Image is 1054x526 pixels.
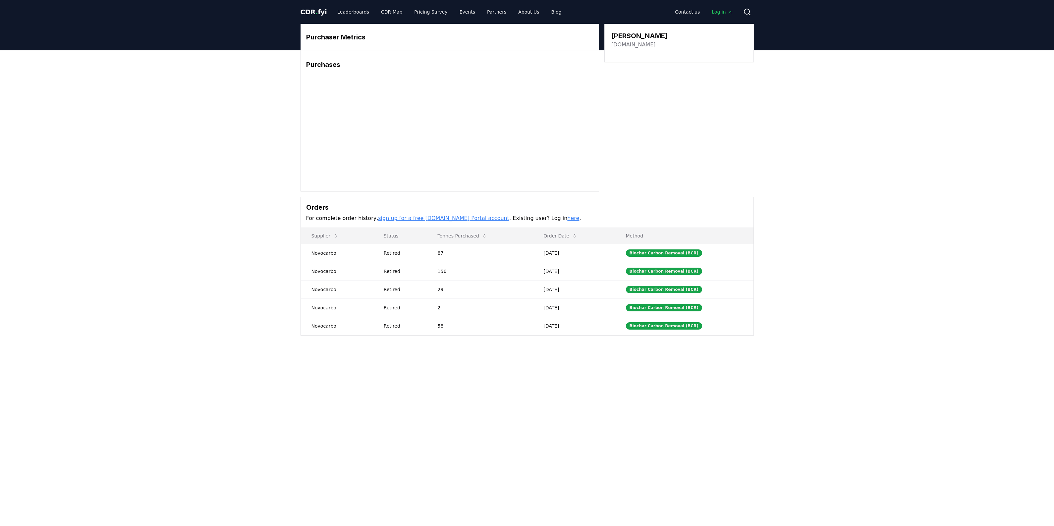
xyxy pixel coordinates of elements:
[454,6,480,18] a: Events
[384,268,422,275] div: Retired
[384,323,422,329] div: Retired
[567,215,579,221] a: here
[626,268,702,275] div: Biochar Carbon Removal (BCR)
[306,229,344,242] button: Supplier
[427,280,533,298] td: 29
[706,6,738,18] a: Log in
[427,244,533,262] td: 87
[621,233,748,239] p: Method
[301,7,327,17] a: CDR.fyi
[712,9,732,15] span: Log in
[427,317,533,335] td: 58
[306,214,748,222] p: For complete order history, . Existing user? Log in .
[670,6,738,18] nav: Main
[427,298,533,317] td: 2
[670,6,705,18] a: Contact us
[538,229,582,242] button: Order Date
[306,60,593,70] h3: Purchases
[332,6,567,18] nav: Main
[306,32,593,42] h3: Purchaser Metrics
[301,8,327,16] span: CDR fyi
[384,286,422,293] div: Retired
[301,280,373,298] td: Novocarbo
[306,202,748,212] h3: Orders
[533,262,615,280] td: [DATE]
[301,298,373,317] td: Novocarbo
[546,6,567,18] a: Blog
[409,6,453,18] a: Pricing Survey
[301,317,373,335] td: Novocarbo
[427,262,533,280] td: 156
[513,6,544,18] a: About Us
[384,250,422,256] div: Retired
[315,8,318,16] span: .
[533,244,615,262] td: [DATE]
[626,304,702,311] div: Biochar Carbon Removal (BCR)
[611,31,668,41] h3: [PERSON_NAME]
[533,280,615,298] td: [DATE]
[626,286,702,293] div: Biochar Carbon Removal (BCR)
[378,215,509,221] a: sign up for a free [DOMAIN_NAME] Portal account
[611,41,656,49] a: [DOMAIN_NAME]
[482,6,512,18] a: Partners
[626,249,702,257] div: Biochar Carbon Removal (BCR)
[332,6,374,18] a: Leaderboards
[384,304,422,311] div: Retired
[533,317,615,335] td: [DATE]
[301,244,373,262] td: Novocarbo
[533,298,615,317] td: [DATE]
[301,262,373,280] td: Novocarbo
[626,322,702,330] div: Biochar Carbon Removal (BCR)
[378,233,422,239] p: Status
[376,6,408,18] a: CDR Map
[432,229,492,242] button: Tonnes Purchased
